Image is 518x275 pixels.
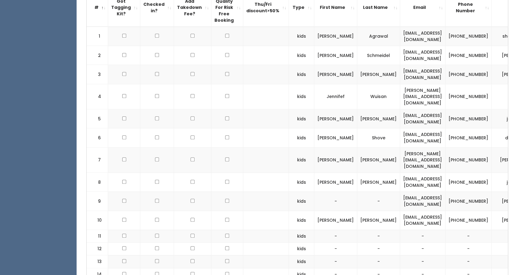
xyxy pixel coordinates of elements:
[445,46,492,65] td: [PHONE_NUMBER]
[400,84,445,109] td: [PERSON_NAME][EMAIL_ADDRESS][DOMAIN_NAME]
[289,128,314,147] td: kids
[314,27,357,46] td: [PERSON_NAME]
[289,65,314,84] td: kids
[87,84,108,109] td: 4
[87,109,108,128] td: 5
[87,46,108,65] td: 2
[400,46,445,65] td: [EMAIL_ADDRESS][DOMAIN_NAME]
[314,84,357,109] td: Jennifef
[314,128,357,147] td: [PERSON_NAME]
[314,147,357,173] td: [PERSON_NAME]
[87,65,108,84] td: 3
[314,211,357,230] td: [PERSON_NAME]
[400,27,445,46] td: [EMAIL_ADDRESS][DOMAIN_NAME]
[445,128,492,147] td: [PHONE_NUMBER]
[445,211,492,230] td: [PHONE_NUMBER]
[357,255,400,268] td: -
[314,65,357,84] td: [PERSON_NAME]
[289,84,314,109] td: kids
[400,109,445,128] td: [EMAIL_ADDRESS][DOMAIN_NAME]
[289,230,314,243] td: kids
[289,27,314,46] td: kids
[314,109,357,128] td: [PERSON_NAME]
[289,255,314,268] td: kids
[400,147,445,173] td: [PERSON_NAME][EMAIL_ADDRESS][DOMAIN_NAME]
[357,84,400,109] td: Wuisan
[445,255,492,268] td: -
[400,243,445,255] td: -
[87,192,108,211] td: 9
[445,84,492,109] td: [PHONE_NUMBER]
[314,173,357,192] td: [PERSON_NAME]
[357,46,400,65] td: Schmeidel
[289,109,314,128] td: kids
[357,65,400,84] td: [PERSON_NAME]
[445,243,492,255] td: -
[445,192,492,211] td: [PHONE_NUMBER]
[289,46,314,65] td: kids
[357,147,400,173] td: [PERSON_NAME]
[400,173,445,192] td: [EMAIL_ADDRESS][DOMAIN_NAME]
[400,211,445,230] td: [EMAIL_ADDRESS][DOMAIN_NAME]
[445,230,492,243] td: -
[445,147,492,173] td: [PHONE_NUMBER]
[87,255,108,268] td: 13
[400,230,445,243] td: -
[357,27,400,46] td: Agrawal
[289,192,314,211] td: kids
[357,211,400,230] td: [PERSON_NAME]
[87,211,108,230] td: 10
[87,173,108,192] td: 8
[357,192,400,211] td: -
[314,230,357,243] td: -
[289,211,314,230] td: kids
[357,109,400,128] td: [PERSON_NAME]
[357,230,400,243] td: -
[289,243,314,255] td: kids
[87,243,108,255] td: 12
[445,27,492,46] td: [PHONE_NUMBER]
[87,230,108,243] td: 11
[87,128,108,147] td: 6
[445,65,492,84] td: [PHONE_NUMBER]
[357,173,400,192] td: [PERSON_NAME]
[400,65,445,84] td: [EMAIL_ADDRESS][DOMAIN_NAME]
[314,46,357,65] td: [PERSON_NAME]
[314,192,357,211] td: -
[445,173,492,192] td: [PHONE_NUMBER]
[445,109,492,128] td: [PHONE_NUMBER]
[400,128,445,147] td: [EMAIL_ADDRESS][DOMAIN_NAME]
[314,243,357,255] td: -
[87,147,108,173] td: 7
[357,128,400,147] td: Shove
[289,147,314,173] td: kids
[400,192,445,211] td: [EMAIL_ADDRESS][DOMAIN_NAME]
[357,243,400,255] td: -
[400,255,445,268] td: -
[87,27,108,46] td: 1
[314,255,357,268] td: -
[289,173,314,192] td: kids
